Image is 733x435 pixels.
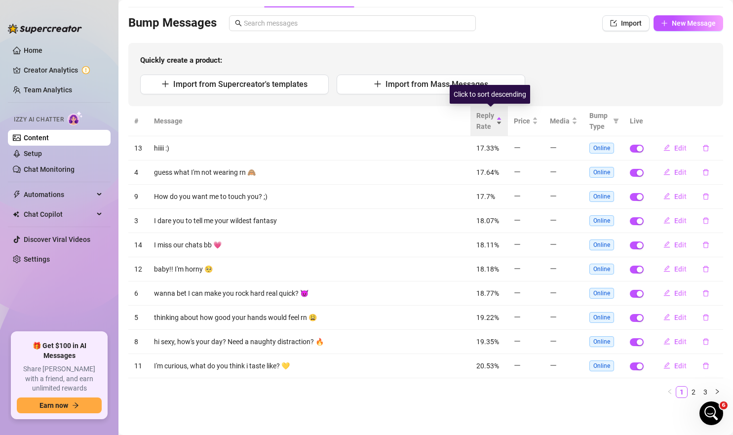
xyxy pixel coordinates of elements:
button: Import from Supercreator's templates [140,75,329,94]
td: I dare you to tell me your wildest fantasy [148,209,470,233]
span: Edit [674,144,687,152]
span: 17.7% [476,193,495,200]
span: minus [514,217,521,224]
span: minus [514,144,521,151]
a: Chat Monitoring [24,165,75,173]
td: hi sexy, how's your day? Need a naughty distraction? 🔥 [148,330,470,354]
span: minus [550,265,557,272]
iframe: Intercom live chat [699,401,723,425]
button: Edit [656,285,694,301]
span: plus [161,80,169,88]
span: filter [611,108,621,134]
span: edit [663,338,670,345]
span: New Message [672,19,716,27]
span: plus [374,80,382,88]
span: edit [663,217,670,224]
span: minus [514,193,521,199]
span: Price [514,116,530,126]
span: minus [550,241,557,248]
span: minus [514,265,521,272]
strong: Quickly create a product: [140,56,222,65]
span: minus [550,314,557,320]
a: Discover Viral Videos [24,236,90,243]
span: delete [702,314,709,321]
span: 17.33% [476,144,499,152]
span: 19.35% [476,338,499,346]
span: edit [663,193,670,199]
span: Edit [674,289,687,297]
span: Online [589,288,614,299]
span: 17.64% [476,168,499,176]
a: Team Analytics [24,86,72,94]
span: Online [589,360,614,371]
td: I miss our chats bb 💗 [148,233,470,257]
th: Message [148,106,470,136]
span: minus [550,338,557,345]
span: Edit [674,362,687,370]
span: Chat Copilot [24,206,94,222]
span: delete [702,217,709,224]
span: minus [514,241,521,248]
td: baby!! I'm horny 🥺 [148,257,470,281]
th: Reply Rate [470,106,508,136]
td: 13 [128,136,148,160]
span: Edit [674,338,687,346]
span: right [714,389,720,395]
td: I'm curious, what do you think i taste like? 💛 [148,354,470,378]
button: Edit [656,213,694,229]
span: delete [702,338,709,345]
button: delete [694,261,717,277]
td: 9 [128,185,148,209]
a: Content [24,134,49,142]
li: 3 [699,386,711,398]
span: Edit [674,193,687,200]
button: delete [694,310,717,325]
td: 3 [128,209,148,233]
span: 20.53% [476,362,499,370]
button: Edit [656,261,694,277]
a: 3 [700,387,711,397]
span: 18.07% [476,217,499,225]
button: Edit [656,334,694,350]
span: Online [589,143,614,154]
th: Media [544,106,583,136]
span: Media [550,116,570,126]
span: delete [702,169,709,176]
span: thunderbolt [13,191,21,198]
span: Online [589,167,614,178]
span: delete [702,193,709,200]
span: 19.22% [476,314,499,321]
img: AI Chatter [68,111,83,125]
span: delete [702,290,709,297]
button: delete [694,213,717,229]
td: 4 [128,160,148,185]
span: edit [663,241,670,248]
a: Creator Analytics exclamation-circle [24,62,103,78]
button: Earn nowarrow-right [17,397,102,413]
td: thinking about how good your hands would feel rn 😩 [148,306,470,330]
a: 1 [676,387,687,397]
span: minus [550,217,557,224]
button: Edit [656,164,694,180]
span: edit [663,265,670,272]
th: Price [508,106,544,136]
button: delete [694,164,717,180]
li: 1 [676,386,688,398]
span: search [235,20,242,27]
span: minus [550,289,557,296]
span: minus [550,362,557,369]
th: # [128,106,148,136]
td: 5 [128,306,148,330]
span: left [667,389,673,395]
span: Online [589,336,614,347]
span: plus [661,20,668,27]
span: Earn now [39,401,68,409]
button: right [711,386,723,398]
button: Import [602,15,650,31]
span: edit [663,144,670,151]
span: Edit [674,217,687,225]
h3: Bump Messages [128,15,217,31]
a: Setup [24,150,42,158]
span: Import from Supercreator's templates [173,79,308,89]
span: import [610,20,617,27]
